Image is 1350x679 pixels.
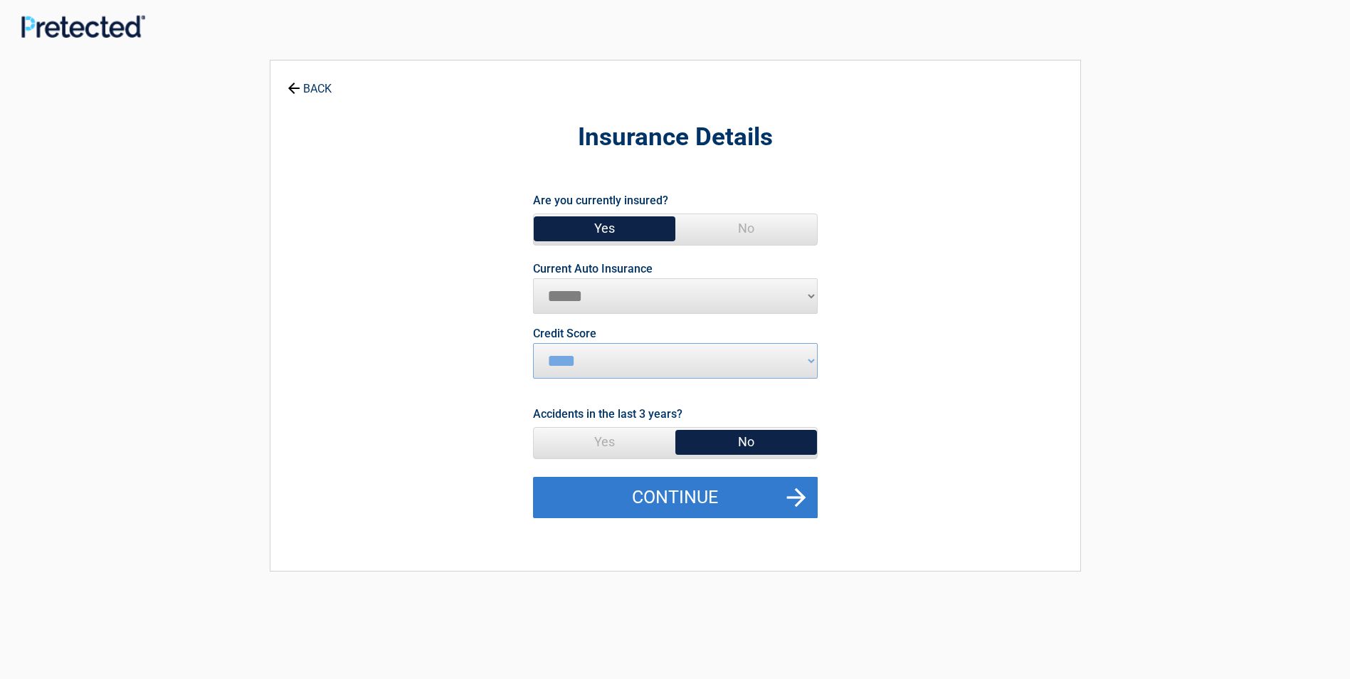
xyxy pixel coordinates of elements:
label: Are you currently insured? [533,191,668,210]
span: No [675,214,817,243]
span: No [675,428,817,456]
a: BACK [285,70,334,95]
button: Continue [533,477,818,518]
span: Yes [534,214,675,243]
label: Current Auto Insurance [533,263,653,275]
img: Main Logo [21,15,145,37]
label: Credit Score [533,328,596,339]
h2: Insurance Details [349,121,1002,154]
span: Yes [534,428,675,456]
label: Accidents in the last 3 years? [533,404,682,423]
